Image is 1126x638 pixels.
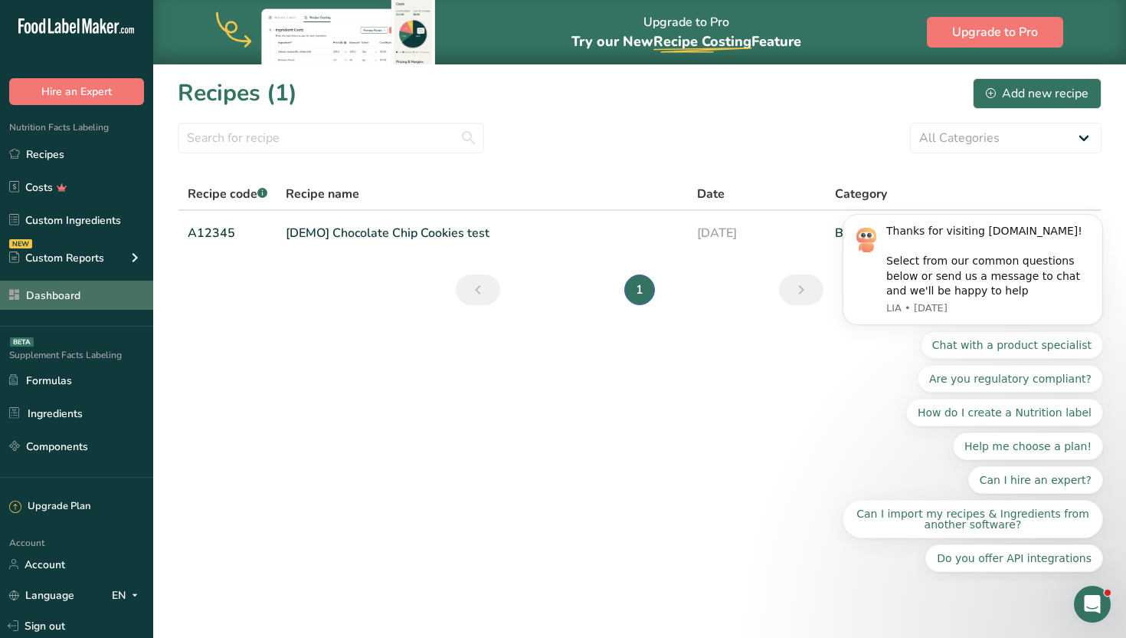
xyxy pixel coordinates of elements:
[653,32,751,51] span: Recipe Costing
[112,586,144,604] div: EN
[779,275,823,305] a: Next page
[1074,586,1111,623] iframe: Intercom live chat
[973,78,1101,109] button: Add new recipe
[286,217,679,249] a: [DEMO] Chocolate Chip Cookies test
[952,23,1038,41] span: Upgrade to Pro
[178,123,484,153] input: Search for recipe
[820,200,1126,581] iframe: Intercom notifications message
[9,499,90,515] div: Upgrade Plan
[178,76,297,110] h1: Recipes (1)
[188,186,267,202] span: Recipe code
[571,1,801,64] div: Upgrade to Pro
[9,250,104,266] div: Custom Reports
[571,32,801,51] span: Try our New Feature
[9,239,32,248] div: NEW
[9,582,74,609] a: Language
[286,185,359,203] span: Recipe name
[10,337,34,347] div: BETA
[697,217,817,249] a: [DATE]
[456,275,500,305] a: Previous page
[9,78,144,105] button: Hire an Expert
[927,17,1063,48] button: Upgrade to Pro
[986,84,1088,103] div: Add new recipe
[188,217,267,249] a: A12345
[697,185,725,203] span: Date
[835,185,887,203] span: Category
